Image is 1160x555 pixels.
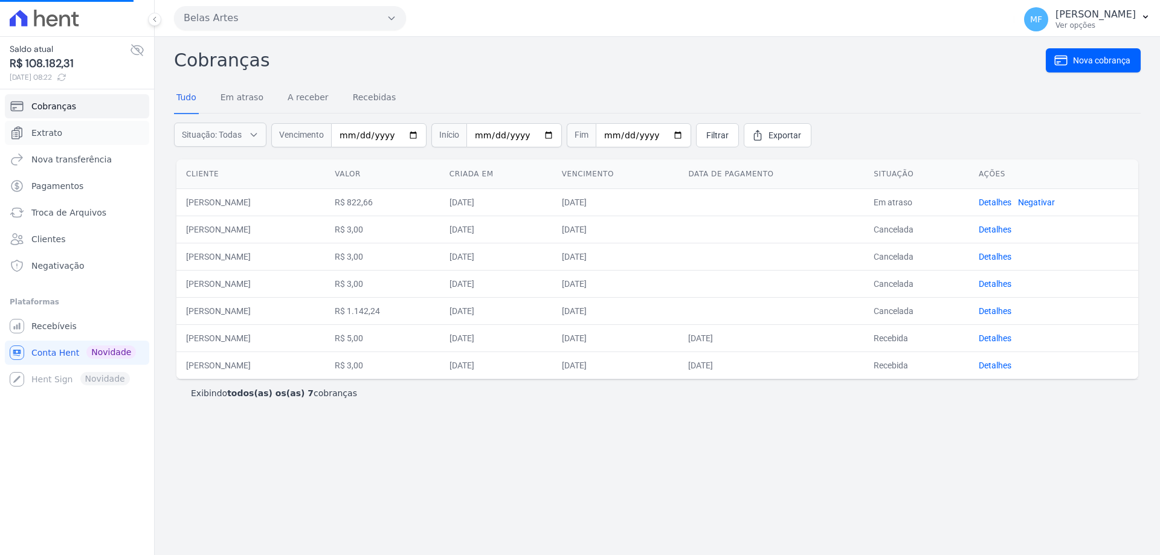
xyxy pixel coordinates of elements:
a: Detalhes [979,279,1011,289]
a: Troca de Arquivos [5,201,149,225]
span: Fim [567,123,596,147]
td: Recebida [864,324,969,351]
span: Cobranças [31,100,76,112]
td: [DATE] [440,188,552,216]
td: Cancelada [864,216,969,243]
button: Belas Artes [174,6,406,30]
span: Situação: Todas [182,129,242,141]
span: Pagamentos [31,180,83,192]
p: [PERSON_NAME] [1055,8,1136,21]
span: Início [431,123,466,147]
td: R$ 3,00 [325,243,440,270]
td: [PERSON_NAME] [176,297,325,324]
td: Em atraso [864,188,969,216]
th: Valor [325,159,440,189]
nav: Sidebar [10,94,144,391]
td: [PERSON_NAME] [176,270,325,297]
a: A receber [285,83,331,114]
a: Detalhes [979,225,1011,234]
button: Situação: Todas [174,123,266,147]
a: Recebidas [350,83,399,114]
td: R$ 1.142,24 [325,297,440,324]
td: [DATE] [678,324,864,351]
td: R$ 5,00 [325,324,440,351]
th: Data de pagamento [678,159,864,189]
span: [DATE] 08:22 [10,72,130,83]
span: Exportar [768,129,801,141]
a: Em atraso [218,83,266,114]
td: [DATE] [552,188,679,216]
p: Exibindo cobranças [191,387,357,399]
td: [PERSON_NAME] [176,216,325,243]
a: Detalhes [979,197,1011,207]
b: todos(as) os(as) 7 [227,388,314,398]
a: Exportar [744,123,811,147]
a: Tudo [174,83,199,114]
span: Troca de Arquivos [31,207,106,219]
td: [DATE] [678,351,864,379]
span: Nova cobrança [1073,54,1130,66]
td: [DATE] [552,324,679,351]
td: [DATE] [440,216,552,243]
a: Nova cobrança [1046,48,1141,72]
a: Negativar [1018,197,1055,207]
span: R$ 108.182,31 [10,56,130,72]
th: Criada em [440,159,552,189]
td: Recebida [864,351,969,379]
a: Clientes [5,227,149,251]
a: Detalhes [979,361,1011,370]
span: Saldo atual [10,43,130,56]
span: Recebíveis [31,320,77,332]
th: Vencimento [552,159,679,189]
td: [DATE] [552,297,679,324]
td: [PERSON_NAME] [176,188,325,216]
td: [DATE] [552,243,679,270]
td: Cancelada [864,297,969,324]
td: [PERSON_NAME] [176,243,325,270]
td: [DATE] [552,351,679,379]
span: Filtrar [706,129,729,141]
td: R$ 3,00 [325,216,440,243]
a: Recebíveis [5,314,149,338]
p: Ver opções [1055,21,1136,30]
td: [PERSON_NAME] [176,351,325,379]
td: R$ 3,00 [325,270,440,297]
span: MF [1030,15,1042,24]
span: Clientes [31,233,65,245]
span: Negativação [31,260,85,272]
th: Situação [864,159,969,189]
a: Detalhes [979,306,1011,316]
button: MF [PERSON_NAME] Ver opções [1014,2,1160,36]
a: Extrato [5,121,149,145]
a: Cobranças [5,94,149,118]
td: [DATE] [440,297,552,324]
th: Ações [969,159,1138,189]
a: Conta Hent Novidade [5,341,149,365]
td: Cancelada [864,270,969,297]
td: R$ 822,66 [325,188,440,216]
td: [DATE] [440,324,552,351]
th: Cliente [176,159,325,189]
h2: Cobranças [174,47,1046,74]
td: [DATE] [552,270,679,297]
a: Pagamentos [5,174,149,198]
span: Nova transferência [31,153,112,165]
a: Detalhes [979,252,1011,261]
div: Plataformas [10,295,144,309]
td: R$ 3,00 [325,351,440,379]
span: Conta Hent [31,347,79,359]
a: Nova transferência [5,147,149,172]
td: [DATE] [440,351,552,379]
td: [DATE] [440,270,552,297]
span: Novidade [86,345,136,359]
a: Detalhes [979,333,1011,343]
td: [DATE] [552,216,679,243]
td: [DATE] [440,243,552,270]
span: Extrato [31,127,62,139]
td: [PERSON_NAME] [176,324,325,351]
span: Vencimento [271,123,331,147]
td: Cancelada [864,243,969,270]
a: Negativação [5,254,149,278]
a: Filtrar [696,123,739,147]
